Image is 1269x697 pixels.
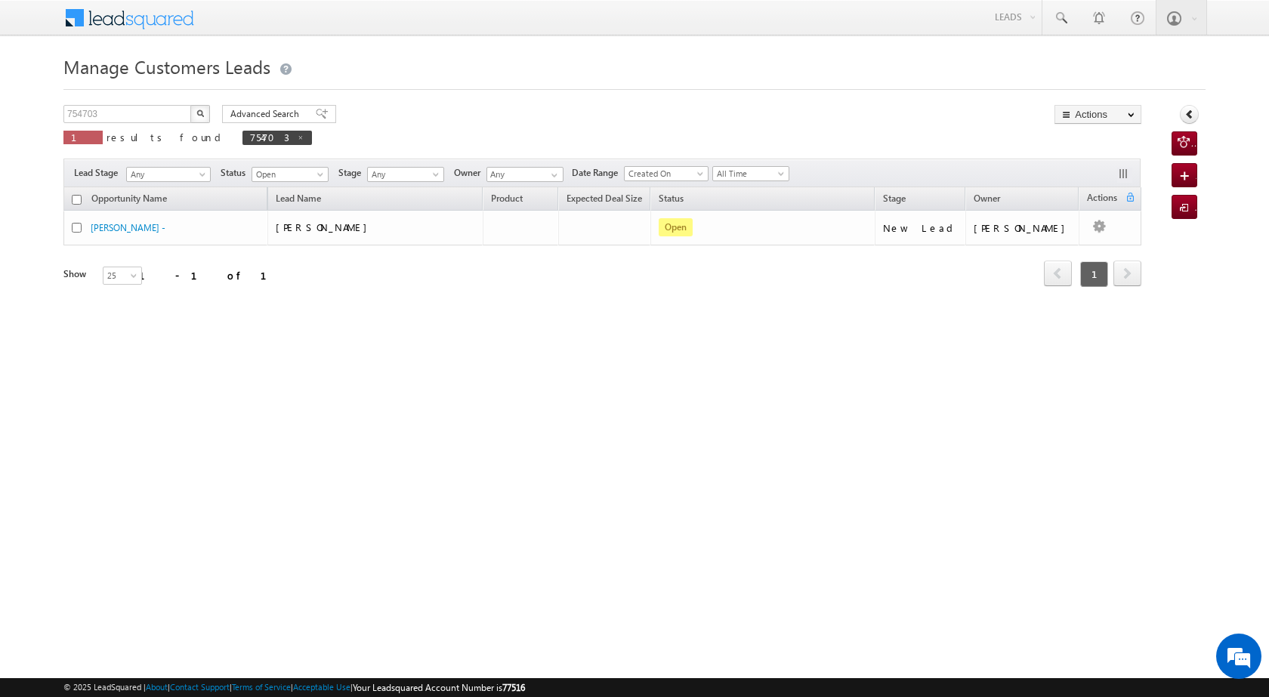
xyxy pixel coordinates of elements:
span: All Time [713,167,785,180]
a: next [1113,262,1141,286]
a: Any [126,167,211,182]
span: 1 [1080,261,1108,287]
img: Search [196,109,204,117]
a: Show All Items [543,168,562,183]
a: Created On [624,166,709,181]
span: 1 [71,131,95,143]
a: About [146,682,168,692]
input: Check all records [72,195,82,205]
span: Status [221,166,252,180]
span: Any [368,168,440,181]
span: Open [252,168,324,181]
span: [PERSON_NAME] [276,221,375,233]
span: 25 [103,269,144,282]
a: 25 [103,267,142,285]
div: New Lead [883,221,959,235]
span: next [1113,261,1141,286]
span: Stage [883,193,906,204]
span: Your Leadsquared Account Number is [353,682,525,693]
span: © 2025 LeadSquared | | | | | [63,680,525,695]
a: Contact Support [170,682,230,692]
span: prev [1044,261,1072,286]
span: results found [107,131,227,143]
a: Status [651,190,691,210]
div: Show [63,267,91,281]
span: Any [127,168,205,181]
a: Acceptable Use [293,682,350,692]
span: Opportunity Name [91,193,167,204]
span: 77516 [502,682,525,693]
span: Open [659,218,693,236]
span: Lead Name [268,190,329,210]
span: Advanced Search [230,107,304,121]
span: Owner [974,193,1000,204]
span: Stage [338,166,367,180]
span: Lead Stage [74,166,124,180]
span: Created On [625,167,703,180]
a: [PERSON_NAME] - [91,222,165,233]
div: 1 - 1 of 1 [139,267,285,284]
a: Opportunity Name [84,190,174,210]
a: Expected Deal Size [559,190,650,210]
span: Manage Customers Leads [63,54,270,79]
input: Type to Search [486,167,563,182]
span: Date Range [572,166,624,180]
button: Actions [1054,105,1141,124]
a: All Time [712,166,789,181]
a: Open [252,167,329,182]
div: [PERSON_NAME] [974,221,1073,235]
a: prev [1044,262,1072,286]
a: Terms of Service [232,682,291,692]
span: Owner [454,166,486,180]
a: Stage [875,190,913,210]
span: Expected Deal Size [567,193,642,204]
span: Product [491,193,523,204]
span: Actions [1079,190,1125,209]
a: Any [367,167,444,182]
span: 754703 [250,131,289,143]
